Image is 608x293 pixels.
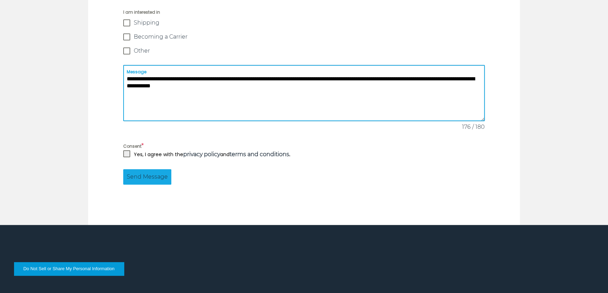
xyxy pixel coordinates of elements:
[127,173,168,181] span: Send Message
[134,19,159,26] span: Shipping
[123,47,485,54] label: Other
[462,123,485,131] span: 176 / 180
[123,19,485,26] label: Shipping
[123,9,485,16] span: I am interested in
[123,142,485,150] label: Consent
[14,262,124,275] button: Do Not Sell or Share My Personal Information
[123,169,171,185] button: Send Message
[134,47,150,54] span: Other
[230,151,290,158] strong: .
[134,150,290,159] p: Yes, I agree with the and
[230,151,289,158] a: terms and conditions
[123,33,485,40] label: Becoming a Carrier
[134,33,187,40] span: Becoming a Carrier
[183,151,220,158] a: privacy policy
